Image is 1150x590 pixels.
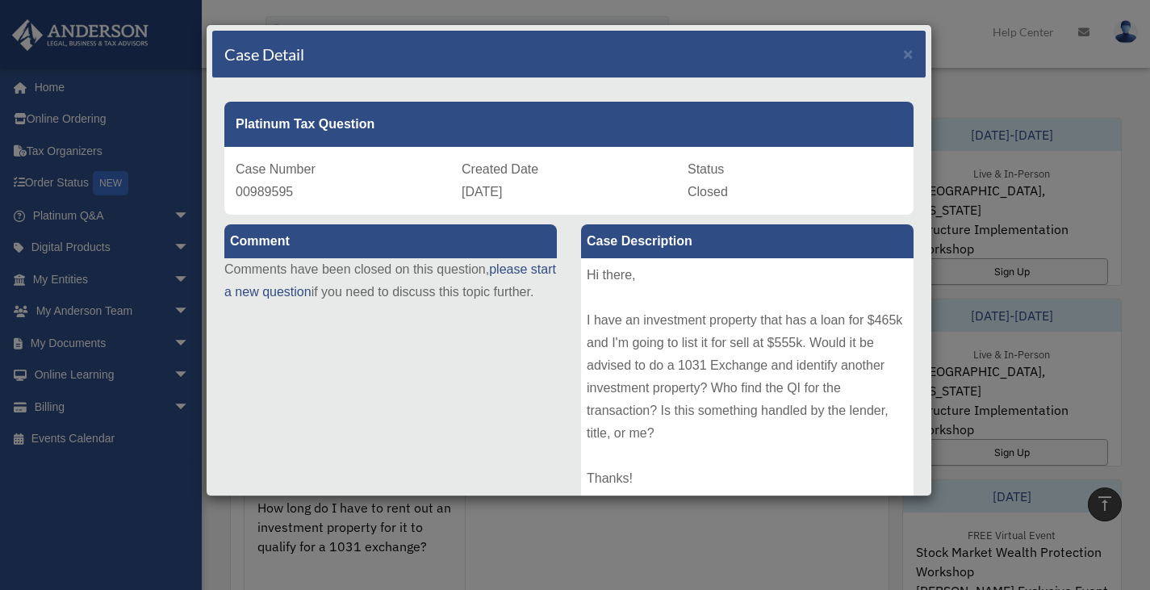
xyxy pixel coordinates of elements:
h4: Case Detail [224,43,304,65]
span: [DATE] [462,185,502,199]
div: Hi there, I have an investment property that has a loan for $465k and I'm going to list it for se... [581,258,914,500]
button: Close [903,45,914,62]
p: Comments have been closed on this question, if you need to discuss this topic further. [224,258,557,303]
span: Created Date [462,162,538,176]
span: × [903,44,914,63]
div: Platinum Tax Question [224,102,914,147]
label: Comment [224,224,557,258]
span: Closed [688,185,728,199]
span: 00989595 [236,185,293,199]
span: Case Number [236,162,316,176]
span: Status [688,162,724,176]
label: Case Description [581,224,914,258]
a: please start a new question [224,262,556,299]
